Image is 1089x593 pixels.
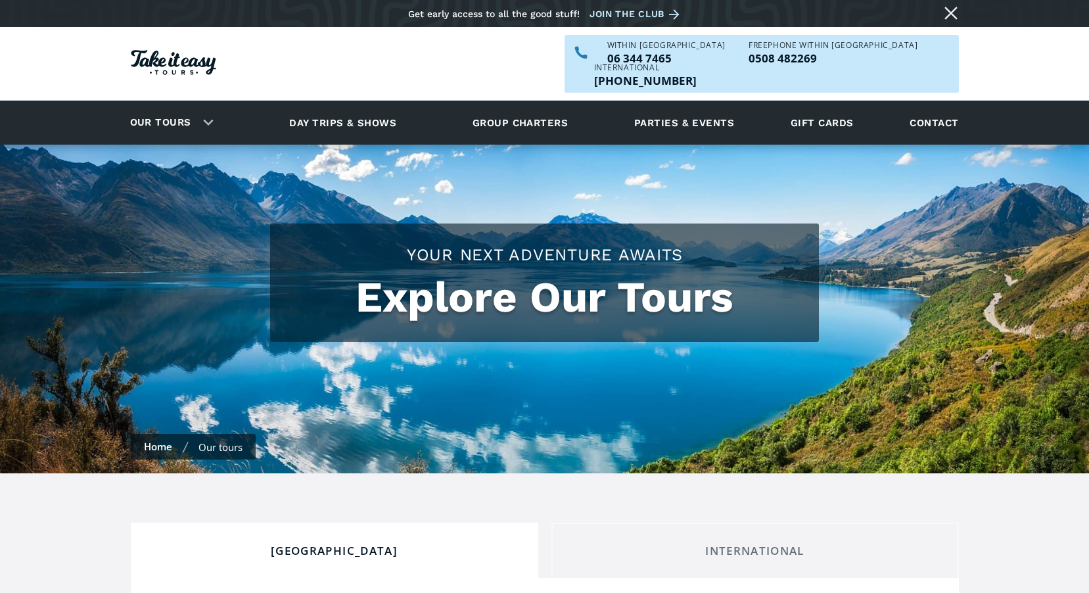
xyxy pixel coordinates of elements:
div: International [594,64,697,72]
img: Take it easy Tours logo [131,50,216,75]
div: Get early access to all the good stuff! [408,9,580,19]
a: Contact [903,105,965,141]
p: [PHONE_NUMBER] [594,75,697,86]
div: WITHIN [GEOGRAPHIC_DATA] [607,41,726,49]
nav: breadcrumbs [131,434,256,460]
h2: Your Next Adventure Awaits [283,243,806,266]
a: Join the club [590,6,684,22]
a: Home [144,440,172,453]
a: Call us outside of NZ on +6463447465 [594,75,697,86]
a: Call us within NZ on 063447465 [607,53,726,64]
div: International [563,544,948,558]
a: Homepage [131,43,216,85]
p: 0508 482269 [749,53,917,64]
div: Our tours [114,105,224,141]
a: Close message [940,3,962,24]
h1: Explore Our Tours [283,273,806,322]
a: Gift cards [784,105,860,141]
a: Group charters [456,105,584,141]
a: Our tours [120,107,201,138]
a: Day trips & shows [273,105,413,141]
div: Our tours [198,440,243,454]
div: Freephone WITHIN [GEOGRAPHIC_DATA] [749,41,917,49]
div: [GEOGRAPHIC_DATA] [142,544,527,558]
p: 06 344 7465 [607,53,726,64]
a: Parties & events [628,105,741,141]
a: Call us freephone within NZ on 0508482269 [749,53,917,64]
